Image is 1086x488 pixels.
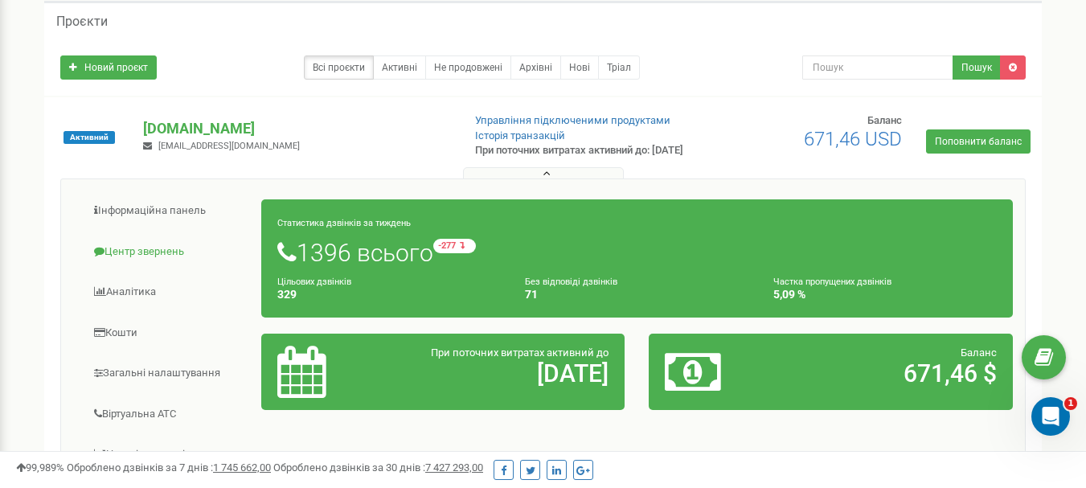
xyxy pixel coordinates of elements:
iframe: Intercom live chat [1031,397,1070,436]
a: Інформаційна панель [73,191,262,231]
small: Без відповіді дзвінків [525,277,617,287]
a: Аналiтика [73,273,262,312]
h1: 1396 всього [277,239,997,266]
h2: 671,46 $ [784,360,997,387]
a: Архівні [510,55,561,80]
a: Управління підключеними продуктами [475,114,670,126]
span: Оброблено дзвінків за 30 днів : [273,461,483,474]
input: Пошук [802,55,953,80]
span: Оброблено дзвінків за 7 днів : [67,461,271,474]
a: Нові [560,55,599,80]
h4: 71 [525,289,748,301]
a: Загальні налаштування [73,354,262,393]
p: [DOMAIN_NAME] [143,118,449,139]
span: Баланс [867,114,902,126]
h4: 329 [277,289,501,301]
p: При поточних витратах активний до: [DATE] [475,143,699,158]
a: Новий проєкт [60,55,157,80]
small: -277 [433,239,476,253]
small: Цільових дзвінків [277,277,351,287]
small: Частка пропущених дзвінків [773,277,891,287]
button: Пошук [953,55,1001,80]
span: [EMAIL_ADDRESS][DOMAIN_NAME] [158,141,300,151]
h2: [DATE] [395,360,609,387]
span: 1 [1064,397,1077,410]
a: Тріал [598,55,640,80]
span: Активний [64,131,115,144]
a: Поповнити баланс [926,129,1031,154]
span: При поточних витратах активний до [431,347,609,359]
a: Історія транзакцій [475,129,565,141]
a: Центр звернень [73,232,262,272]
u: 7 427 293,00 [425,461,483,474]
u: 1 745 662,00 [213,461,271,474]
h4: 5,09 % [773,289,997,301]
a: Всі проєкти [304,55,374,80]
span: 671,46 USD [804,128,902,150]
a: Активні [373,55,426,80]
a: Не продовжені [425,55,511,80]
span: Баланс [961,347,997,359]
small: Статистика дзвінків за тиждень [277,218,411,228]
h5: Проєкти [56,14,108,29]
a: Кошти [73,314,262,353]
span: 99,989% [16,461,64,474]
a: Наскрізна аналітика [73,435,262,474]
a: Віртуальна АТС [73,395,262,434]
